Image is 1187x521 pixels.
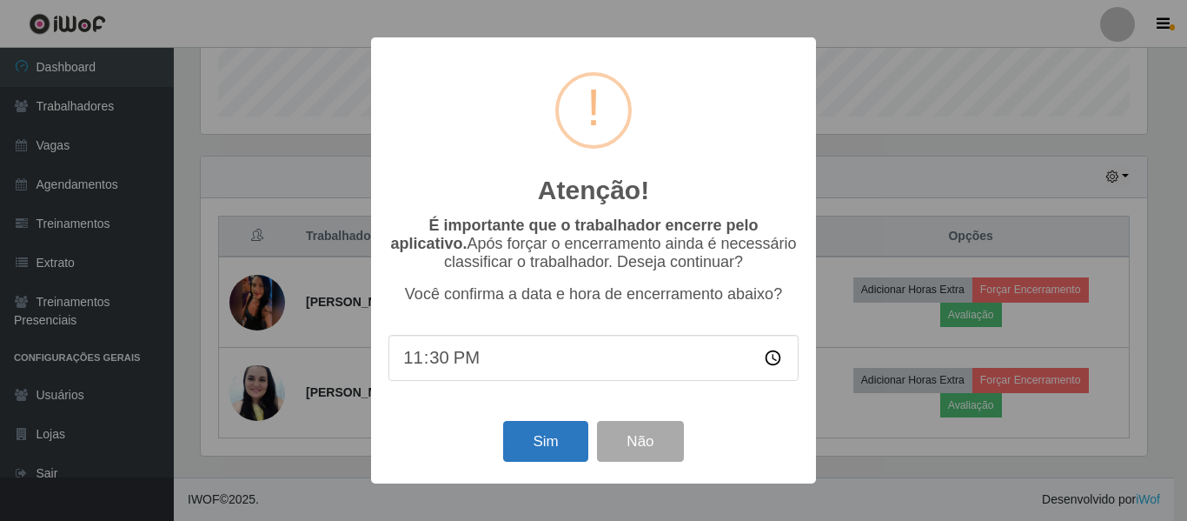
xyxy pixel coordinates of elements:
h2: Atenção! [538,175,649,206]
b: É importante que o trabalhador encerre pelo aplicativo. [390,217,758,252]
button: Sim [503,421,587,462]
button: Não [597,421,683,462]
p: Você confirma a data e hora de encerramento abaixo? [388,285,799,304]
p: Após forçar o encerramento ainda é necessário classificar o trabalhador. Deseja continuar? [388,217,799,271]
